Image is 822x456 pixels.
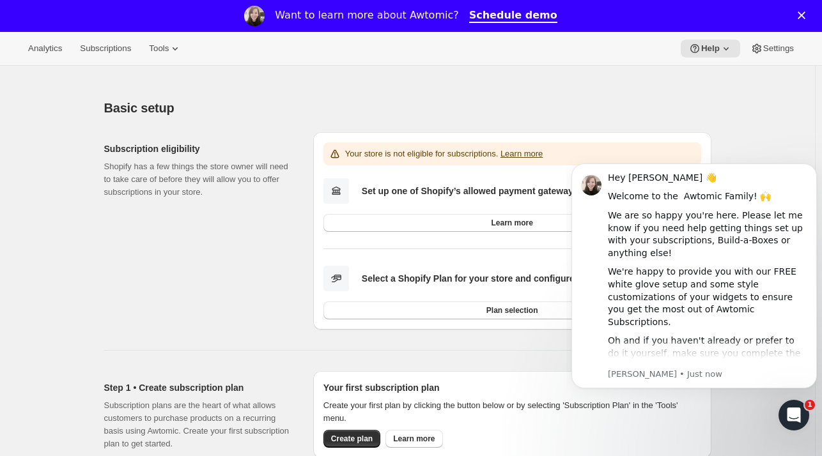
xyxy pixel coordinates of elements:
[323,399,701,425] p: Create your first plan by clicking the button below or by selecting 'Subscription Plan' in the 'T...
[798,11,810,19] div: Close
[28,43,62,54] span: Analytics
[763,43,794,54] span: Settings
[104,160,293,199] p: Shopify has a few things the store owner will need to take care of before they will allow you to ...
[104,381,293,394] h2: Step 1 • Create subscription plan
[275,9,458,22] div: Want to learn more about Awtomic?
[469,9,557,23] a: Schedule demo
[104,142,293,155] h2: Subscription eligibility
[104,101,174,115] span: Basic setup
[566,144,822,422] iframe: Intercom notifications message
[323,381,701,394] h2: Your first subscription plan
[393,434,435,444] span: Learn more
[491,218,532,228] span: Learn more
[104,399,293,450] p: Subscription plans are the heart of what allows customers to purchase products on a recurring bas...
[72,40,139,57] button: Subscriptions
[486,305,538,315] span: Plan selection
[244,6,265,26] img: Profile image for Emily
[500,149,543,158] a: Learn more
[323,214,701,232] a: Learn more
[779,400,809,430] iframe: Intercom live chat
[141,40,189,57] button: Tools
[331,434,373,444] span: Create plan
[385,430,442,448] a: Learn more
[701,43,720,54] span: Help
[80,43,131,54] span: Subscriptions
[362,186,578,196] b: Set up one of Shopify’s allowed payment gateways
[681,40,740,57] button: Help
[149,43,169,54] span: Tools
[805,400,815,410] span: 1
[345,148,543,160] p: Your store is not eligible for subscriptions.
[362,273,619,284] b: Select a Shopify Plan for your store and configure payments
[20,40,70,57] button: Analytics
[323,430,380,448] button: Create plan
[323,301,701,319] button: Plan selection
[743,40,802,57] button: Settings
